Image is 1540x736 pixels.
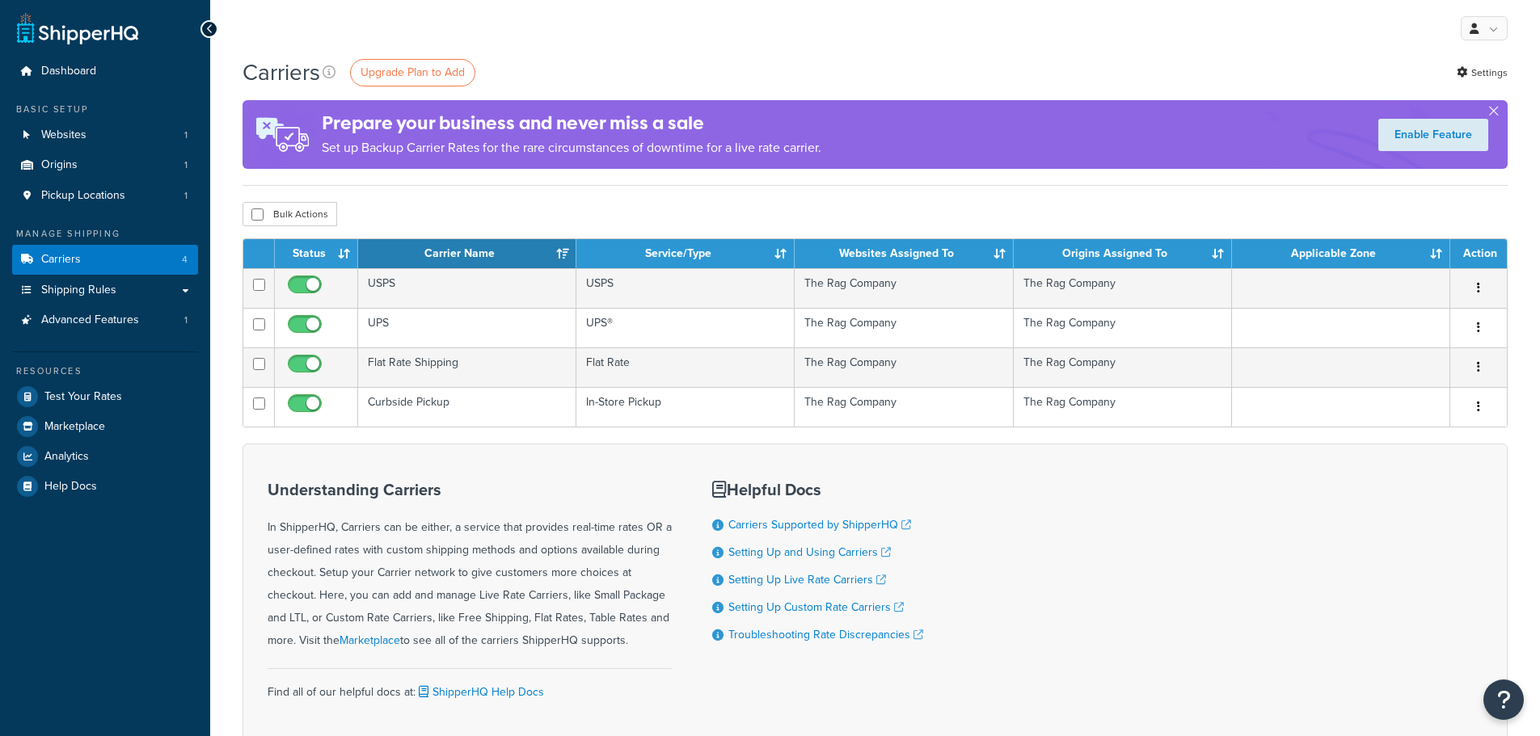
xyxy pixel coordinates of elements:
[1232,239,1450,268] th: Applicable Zone: activate to sort column ascending
[728,571,886,588] a: Setting Up Live Rate Carriers
[268,668,672,704] div: Find all of our helpful docs at:
[576,268,795,308] td: USPS
[795,268,1013,308] td: The Rag Company
[1014,268,1232,308] td: The Rag Company
[243,202,337,226] button: Bulk Actions
[358,239,576,268] th: Carrier Name: activate to sort column ascending
[1014,308,1232,347] td: The Rag Company
[41,128,86,142] span: Websites
[322,137,821,159] p: Set up Backup Carrier Rates for the rare circumstances of downtime for a live rate carrier.
[12,245,198,275] li: Carriers
[12,442,198,471] a: Analytics
[728,626,923,643] a: Troubleshooting Rate Discrepancies
[358,308,576,347] td: UPS
[416,683,544,700] a: ShipperHQ Help Docs
[1483,679,1524,720] button: Open Resource Center
[350,59,475,86] a: Upgrade Plan to Add
[728,599,904,616] a: Setting Up Custom Rate Carriers
[12,245,198,275] a: Carriers 4
[12,181,198,211] li: Pickup Locations
[12,120,198,150] a: Websites 1
[361,64,465,81] span: Upgrade Plan to Add
[268,481,672,498] h3: Understanding Carriers
[12,150,198,180] li: Origins
[184,158,188,172] span: 1
[12,364,198,378] div: Resources
[12,103,198,116] div: Basic Setup
[182,253,188,267] span: 4
[340,632,400,649] a: Marketplace
[44,390,122,404] span: Test Your Rates
[358,268,576,308] td: USPS
[358,387,576,427] td: Curbside Pickup
[12,57,198,86] a: Dashboard
[12,382,198,411] a: Test Your Rates
[728,516,911,533] a: Carriers Supported by ShipperHQ
[268,481,672,652] div: In ShipperHQ, Carriers can be either, a service that provides real-time rates OR a user-defined r...
[576,308,795,347] td: UPS®
[795,239,1013,268] th: Websites Assigned To: activate to sort column ascending
[1014,239,1232,268] th: Origins Assigned To: activate to sort column ascending
[576,387,795,427] td: In-Store Pickup
[12,227,198,241] div: Manage Shipping
[17,12,138,44] a: ShipperHQ Home
[712,481,923,498] h3: Helpful Docs
[41,189,125,203] span: Pickup Locations
[12,120,198,150] li: Websites
[184,128,188,142] span: 1
[184,313,188,327] span: 1
[184,189,188,203] span: 1
[12,305,198,335] a: Advanced Features 1
[12,305,198,335] li: Advanced Features
[12,472,198,501] a: Help Docs
[275,239,358,268] th: Status: activate to sort column ascending
[44,480,97,494] span: Help Docs
[41,65,96,78] span: Dashboard
[12,150,198,180] a: Origins 1
[12,412,198,441] a: Marketplace
[795,387,1013,427] td: The Rag Company
[576,347,795,387] td: Flat Rate
[44,420,105,434] span: Marketplace
[1014,387,1232,427] td: The Rag Company
[322,110,821,137] h4: Prepare your business and never miss a sale
[795,347,1013,387] td: The Rag Company
[795,308,1013,347] td: The Rag Company
[243,100,322,169] img: ad-rules-rateshop-fe6ec290ccb7230408bd80ed9643f0289d75e0ffd9eb532fc0e269fcd187b520.png
[1457,61,1508,84] a: Settings
[12,275,198,305] a: Shipping Rules
[243,57,320,88] h1: Carriers
[12,181,198,211] a: Pickup Locations 1
[1378,119,1488,151] a: Enable Feature
[358,347,576,387] td: Flat Rate Shipping
[1014,347,1232,387] td: The Rag Company
[41,158,78,172] span: Origins
[728,544,891,561] a: Setting Up and Using Carriers
[41,284,116,297] span: Shipping Rules
[41,313,139,327] span: Advanced Features
[44,450,89,464] span: Analytics
[1450,239,1507,268] th: Action
[41,253,81,267] span: Carriers
[576,239,795,268] th: Service/Type: activate to sort column ascending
